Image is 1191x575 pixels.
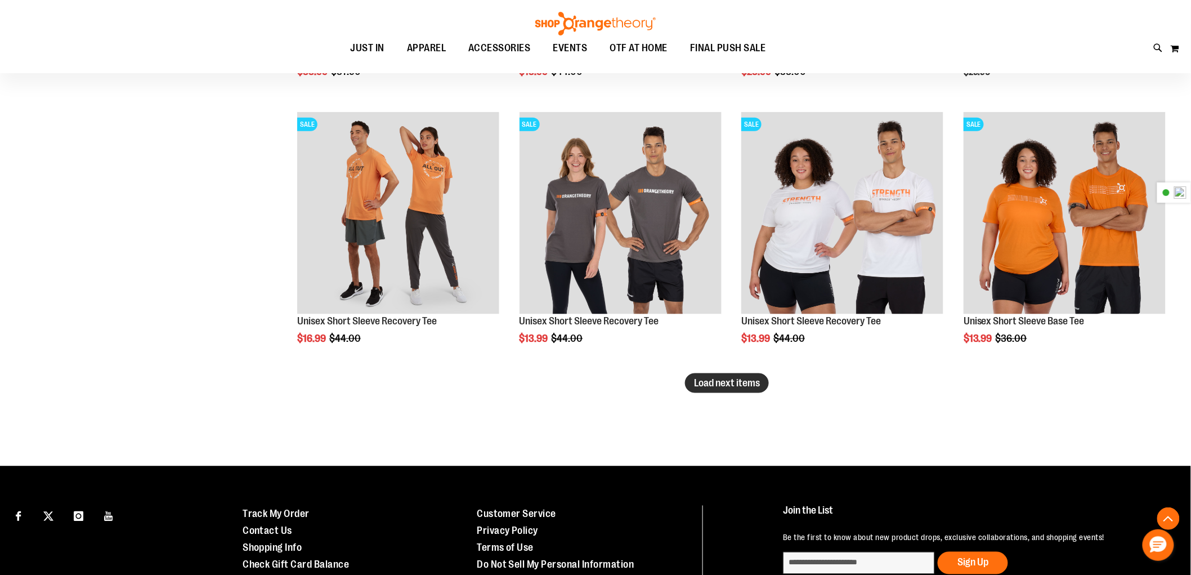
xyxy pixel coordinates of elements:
[297,333,328,344] span: $16.99
[1143,529,1174,561] button: Hello, have a question? Let’s chat.
[964,118,984,131] span: SALE
[243,525,292,537] a: Contact Us
[292,106,505,373] div: product
[297,315,437,327] a: Unisex Short Sleeve Recovery Tee
[520,315,659,327] a: Unisex Short Sleeve Recovery Tee
[783,552,935,574] input: enter email
[407,35,446,61] span: APPAREL
[297,112,499,314] img: Unisex Short Sleeve Recovery Tee primary image
[243,509,310,520] a: Track My Order
[477,509,556,520] a: Customer Service
[957,557,988,568] span: Sign Up
[610,35,668,61] span: OTF AT HOME
[958,106,1171,373] div: product
[964,333,994,344] span: $13.99
[964,315,1085,327] a: Unisex Short Sleeve Base Tee
[741,112,943,316] a: Product image for Unisex Short Sleeve Recovery TeeSALE
[599,35,679,61] a: OTF AT HOME
[694,377,760,389] span: Load next items
[736,106,949,373] div: product
[520,112,722,314] img: Product image for Unisex Short Sleeve Recovery Tee
[99,506,119,525] a: Visit our Youtube page
[350,35,384,61] span: JUST IN
[468,35,531,61] span: ACCESSORIES
[741,118,762,131] span: SALE
[741,315,881,327] a: Unisex Short Sleeve Recovery Tee
[243,559,350,570] a: Check Gift Card Balance
[243,542,302,554] a: Shopping Info
[477,559,634,570] a: Do Not Sell My Personal Information
[783,506,1163,527] h4: Join the List
[679,35,777,61] a: FINAL PUSH SALE
[938,552,1008,574] button: Sign Up
[520,118,540,131] span: SALE
[297,112,499,316] a: Unisex Short Sleeve Recovery Tee primary imageSALE
[520,333,550,344] span: $13.99
[685,373,769,393] button: Load next items
[1157,507,1180,530] button: Back To Top
[964,112,1166,314] img: Product image for Unisex Short Sleeve Base Tee
[477,525,538,537] a: Privacy Policy
[297,118,317,131] span: SALE
[542,35,599,61] a: EVENTS
[339,35,396,61] a: JUST IN
[514,106,727,373] div: product
[39,506,59,525] a: Visit our X page
[329,333,362,344] span: $44.00
[520,112,722,316] a: Product image for Unisex Short Sleeve Recovery TeeSALE
[996,333,1029,344] span: $36.00
[690,35,766,61] span: FINAL PUSH SALE
[396,35,458,61] a: APPAREL
[783,532,1163,543] p: Be the first to know about new product drops, exclusive collaborations, and shopping events!
[457,35,542,61] a: ACCESSORIES
[43,511,53,521] img: Twitter
[741,333,772,344] span: $13.99
[477,542,534,554] a: Terms of Use
[773,333,807,344] span: $44.00
[552,333,585,344] span: $44.00
[534,12,657,35] img: Shop Orangetheory
[69,506,88,525] a: Visit our Instagram page
[8,506,28,525] a: Visit our Facebook page
[741,112,943,314] img: Product image for Unisex Short Sleeve Recovery Tee
[964,112,1166,316] a: Product image for Unisex Short Sleeve Base TeeSALE
[553,35,588,61] span: EVENTS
